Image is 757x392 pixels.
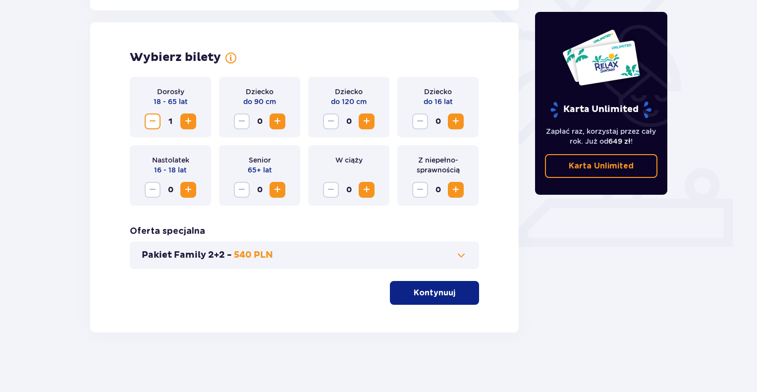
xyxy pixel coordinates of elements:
button: Decrease [145,113,161,129]
span: 0 [252,113,268,129]
p: do 120 cm [331,97,367,107]
p: 540 PLN [234,249,273,261]
span: 0 [162,182,178,198]
p: 16 - 18 lat [154,165,187,175]
button: Increase [270,182,285,198]
p: Nastolatek [152,155,189,165]
button: Increase [270,113,285,129]
span: 1 [162,113,178,129]
p: Karta Unlimited [549,101,652,118]
button: Increase [448,182,464,198]
p: do 16 lat [424,97,453,107]
p: W ciąży [335,155,363,165]
button: Decrease [234,182,250,198]
button: Pakiet Family 2+2 -540 PLN [142,249,467,261]
button: Decrease [323,182,339,198]
p: Karta Unlimited [569,161,634,171]
p: 18 - 65 lat [154,97,188,107]
span: 0 [341,113,357,129]
p: Kontynuuj [414,287,455,298]
button: Decrease [145,182,161,198]
button: Decrease [323,113,339,129]
p: Zapłać raz, korzystaj przez cały rok. Już od ! [545,126,658,146]
p: 65+ lat [248,165,272,175]
button: Decrease [412,113,428,129]
p: Pakiet Family 2+2 - [142,249,232,261]
p: Oferta specjalna [130,225,205,237]
span: 649 zł [608,137,631,145]
p: Dziecko [246,87,273,97]
p: do 90 cm [243,97,276,107]
button: Increase [448,113,464,129]
p: Senior [249,155,271,165]
span: 0 [430,113,446,129]
span: 0 [341,182,357,198]
span: 0 [430,182,446,198]
p: Dziecko [335,87,363,97]
button: Increase [359,182,375,198]
button: Increase [180,113,196,129]
span: 0 [252,182,268,198]
p: Dziecko [424,87,452,97]
button: Kontynuuj [390,281,479,305]
button: Decrease [234,113,250,129]
a: Karta Unlimited [545,154,658,178]
p: Dorosły [157,87,184,97]
button: Decrease [412,182,428,198]
button: Increase [359,113,375,129]
p: Z niepełno­sprawnością [405,155,471,175]
p: Wybierz bilety [130,50,221,65]
button: Increase [180,182,196,198]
